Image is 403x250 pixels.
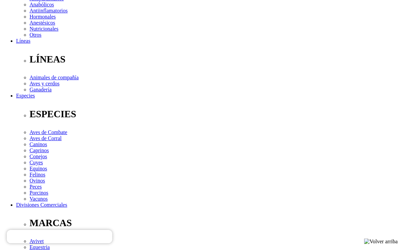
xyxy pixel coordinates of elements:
[30,196,48,202] a: Vacunos
[30,2,54,7] a: Anabólicos
[30,14,56,19] a: Hormonales
[30,217,400,228] p: MARCAS
[30,141,47,147] a: Caninos
[7,230,112,243] iframe: Brevo live chat
[30,178,45,183] a: Ovinos
[30,244,50,250] a: Equestria
[16,202,67,208] a: Divisiones Comerciales
[30,75,79,80] a: Animales de compañía
[364,239,398,245] img: Volver arriba
[30,54,400,65] p: LÍNEAS
[30,172,45,177] a: Felinos
[30,135,62,141] a: Aves de Corral
[30,148,49,153] a: Caprinos
[30,166,47,171] a: Equinos
[30,109,400,120] p: ESPECIES
[30,154,47,159] a: Conejos
[30,184,42,190] a: Peces
[30,81,59,86] a: Aves y cerdos
[16,38,31,44] a: Líneas
[16,93,35,98] a: Especies
[30,8,68,13] a: Antiinflamatorios
[30,32,42,38] a: Otros
[30,129,67,135] a: Aves de Combate
[30,160,43,165] a: Cuyes
[30,20,55,26] a: Anestésicos
[30,87,52,92] a: Ganadería
[30,190,48,196] a: Porcinos
[30,26,58,32] a: Nutricionales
